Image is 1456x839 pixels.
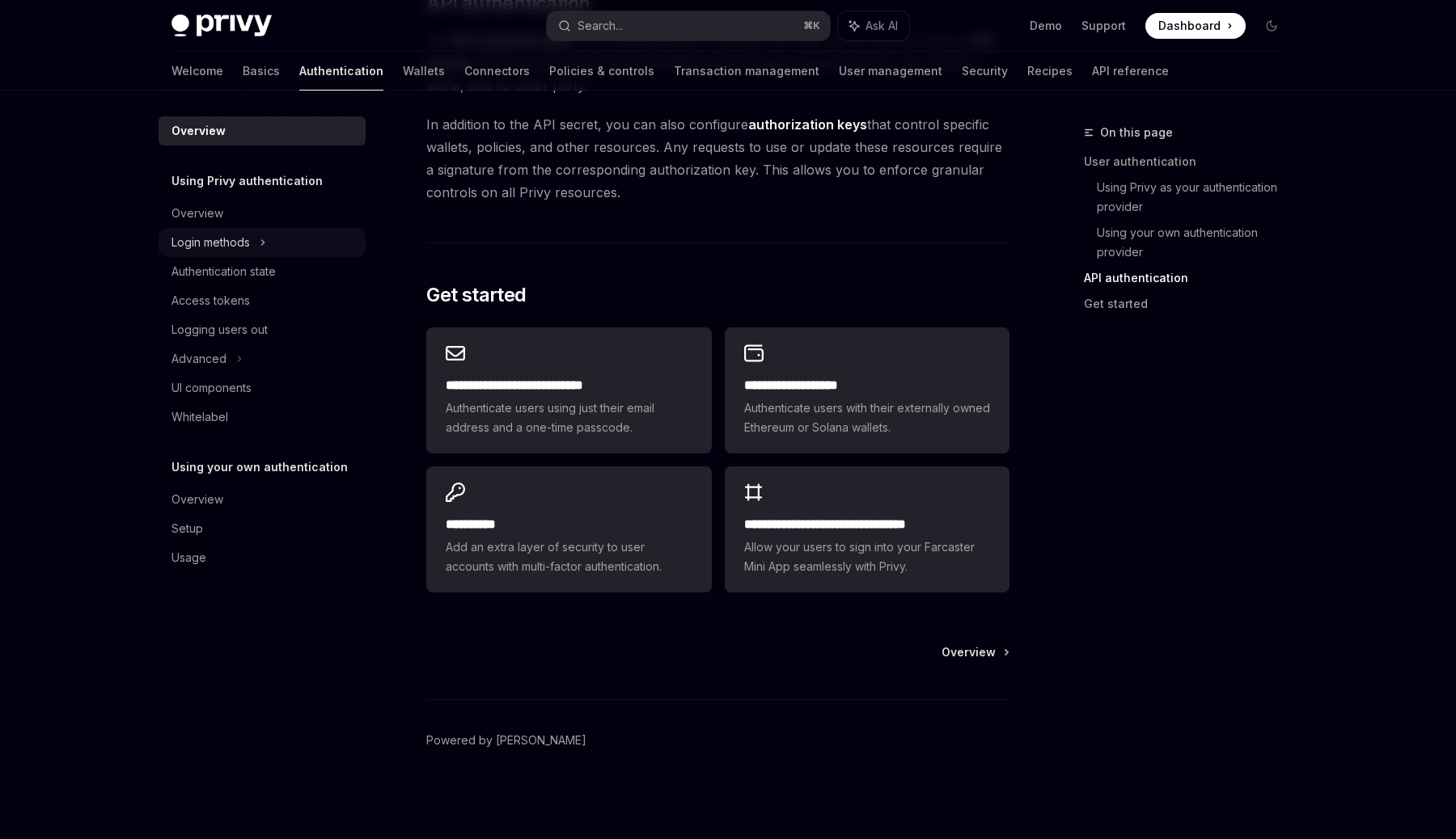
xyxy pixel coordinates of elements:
a: Overview [942,644,1008,660]
span: ⌘ K [803,19,820,32]
a: Usage [159,543,366,572]
a: Overview [159,485,366,514]
a: Wallets [403,52,445,91]
span: Overview [942,644,996,660]
div: Access tokens [171,291,250,310]
span: Ask AI [866,18,898,34]
a: Policies & controls [549,52,654,91]
a: Support [1081,18,1126,34]
a: User authentication [1084,149,1297,175]
a: API reference [1092,52,1169,91]
a: Demo [1030,18,1062,34]
div: Overview [171,121,226,141]
div: Advanced [171,349,226,369]
a: UI components [159,373,366,403]
strong: authorization keys [748,116,867,133]
a: Using Privy as your authentication provider [1097,175,1297,220]
a: Get started [1084,291,1297,317]
a: Basics [243,52,280,91]
div: Login methods [171,233,250,252]
div: Logging users out [171,320,268,339]
div: Overview [171,490,223,509]
span: Authenticate users using just their email address and a one-time passcode. [446,398,692,437]
button: Ask AI [838,11,909,40]
a: Welcome [171,52,223,91]
h5: Using your own authentication [171,457,348,477]
a: Transaction management [674,52,819,91]
div: Search... [578,16,623,36]
span: In addition to the API secret, you can also configure that control specific wallets, policies, an... [426,113,1009,204]
div: Whitelabel [171,407,228,427]
span: Authenticate users with their externally owned Ethereum or Solana wallets. [744,398,990,437]
a: User management [839,52,942,91]
a: Authentication [299,52,383,91]
div: Setup [171,519,203,538]
a: Recipes [1027,52,1073,91]
a: Setup [159,514,366,543]
a: Whitelabel [159,403,366,432]
a: API authentication [1084,265,1297,291]
a: Authentication state [159,257,366,286]
img: dark logo [171,15,272,37]
span: Dashboard [1158,18,1221,34]
a: Using your own authentication provider [1097,220,1297,265]
span: Get started [426,282,526,308]
a: **** *****Add an extra layer of security to user accounts with multi-factor authentication. [426,466,711,592]
span: Allow your users to sign into your Farcaster Mini App seamlessly with Privy. [744,538,990,576]
div: Overview [171,204,223,223]
h5: Using Privy authentication [171,171,323,191]
a: Access tokens [159,286,366,315]
a: **** **** **** ****Authenticate users with their externally owned Ethereum or Solana wallets. [725,327,1009,453]
a: Dashboard [1145,13,1246,39]
a: Overview [159,116,366,145]
a: Overview [159,199,366,228]
div: Authentication state [171,262,276,281]
a: Logging users out [159,315,366,344]
a: Connectors [464,52,530,91]
a: Powered by [PERSON_NAME] [426,732,586,748]
div: UI components [171,378,252,398]
button: Toggle dark mode [1259,13,1285,39]
span: On this page [1100,123,1173,142]
span: Add an extra layer of security to user accounts with multi-factor authentication. [446,538,692,576]
a: Security [962,52,1008,91]
button: Search...⌘K [547,11,830,40]
div: Usage [171,548,206,567]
